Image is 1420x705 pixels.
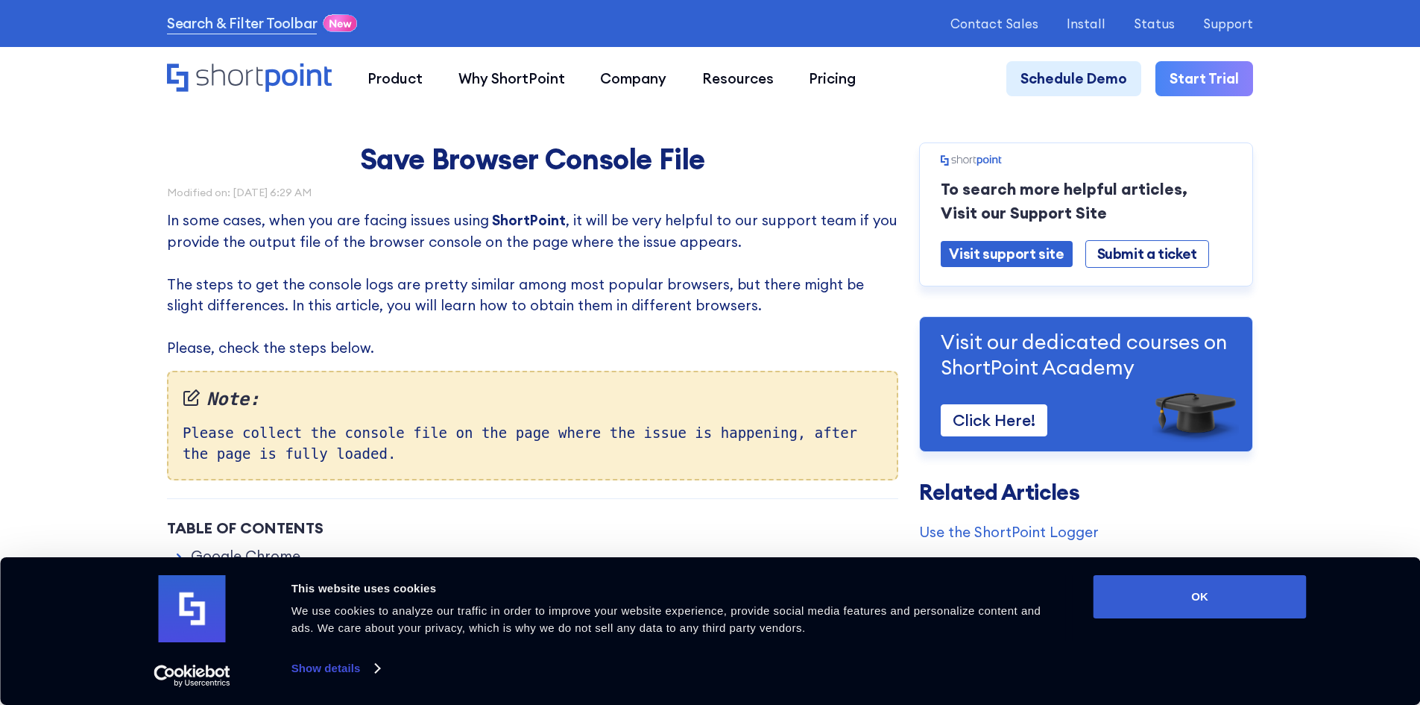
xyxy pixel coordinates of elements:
[582,61,684,97] a: Company
[1006,61,1141,97] a: Schedule Demo
[167,187,898,198] div: Modified on: [DATE] 6:29 AM
[1067,16,1105,31] a: Install
[950,16,1038,31] a: Contact Sales
[919,521,1253,543] a: Use the ShortPoint Logger
[183,386,883,413] em: Note:
[159,575,226,642] img: logo
[167,13,318,34] a: Search & Filter Toolbar
[367,68,423,90] div: Product
[941,178,1231,225] p: To search more helpful articles, Visit our Support Site
[941,404,1047,436] a: Click Here!
[1203,16,1253,31] a: Support
[253,142,812,175] h1: Save Browser Console File
[809,68,856,90] div: Pricing
[191,545,300,567] a: Google Chrome
[350,61,441,97] a: Product
[919,482,1253,504] h3: Related Articles
[941,329,1231,380] p: Visit our dedicated courses on ShortPoint Academy
[600,68,666,90] div: Company
[684,61,792,97] a: Resources
[127,665,257,687] a: Usercentrics Cookiebot - opens in a new window
[702,68,774,90] div: Resources
[458,68,565,90] div: Why ShortPoint
[291,604,1041,634] span: We use cookies to analyze our traffic in order to improve your website experience, provide social...
[1085,240,1209,268] a: Submit a ticket
[167,210,898,359] p: In some cases, when you are facing issues using , it will be very helpful to our support team if ...
[941,241,1072,267] a: Visit support site
[167,371,898,480] div: Please collect the console file on the page where the issue is happening, after the page is fully...
[441,61,583,97] a: Why ShortPoint
[167,517,898,539] div: Table of Contents
[291,657,379,680] a: Show details
[167,63,332,94] a: Home
[792,61,874,97] a: Pricing
[291,580,1060,598] div: This website uses cookies
[1134,16,1175,31] a: Status
[492,211,566,229] a: ShortPoint
[1094,575,1307,618] button: OK
[1155,61,1253,97] a: Start Trial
